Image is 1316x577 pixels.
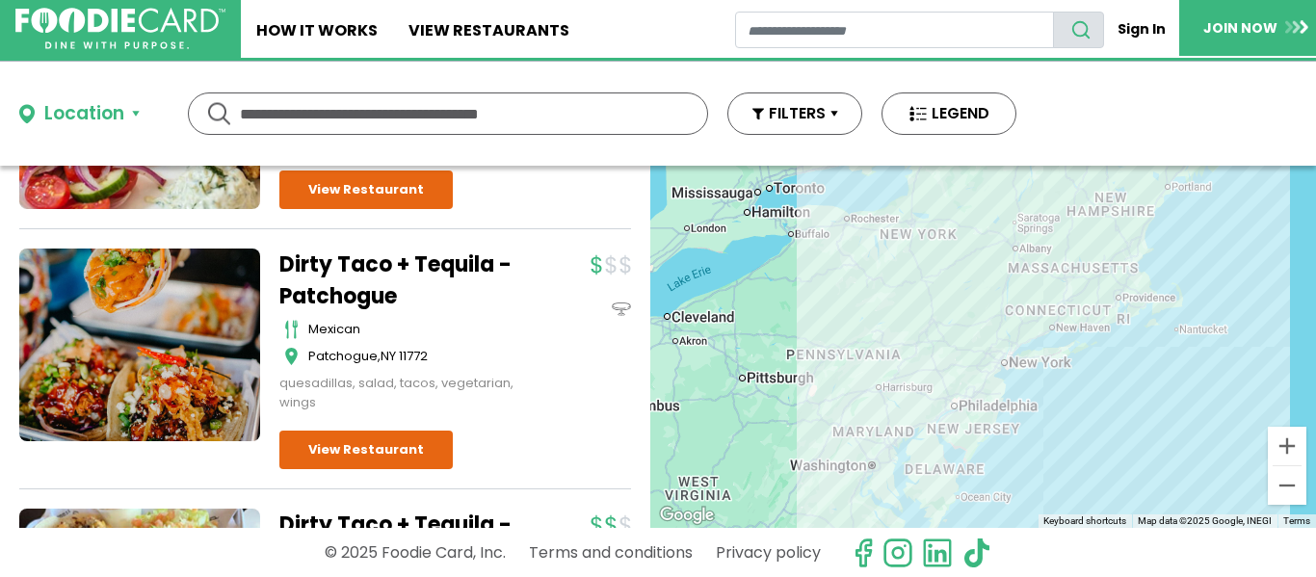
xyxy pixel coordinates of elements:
[279,170,453,209] a: View Restaurant
[308,320,520,339] div: mexican
[1043,514,1126,528] button: Keyboard shortcuts
[882,92,1016,135] button: LEGEND
[308,347,378,365] span: Patchogue
[279,374,520,411] div: quesadillas, salad, tacos, vegetarian, wings
[279,431,453,469] a: View Restaurant
[848,538,879,568] svg: check us out on facebook
[961,538,992,568] img: tiktok.svg
[308,347,520,366] div: ,
[15,8,225,50] img: FoodieCard; Eat, Drink, Save, Donate
[1268,427,1306,465] button: Zoom in
[727,92,862,135] button: FILTERS
[735,12,1054,48] input: restaurant search
[655,503,719,528] img: Google
[325,536,506,569] p: © 2025 Foodie Card, Inc.
[612,300,631,319] img: dinein_icon.svg
[399,347,428,365] span: 11772
[716,536,821,569] a: Privacy policy
[279,509,520,572] a: Dirty Taco + Tequila - Woodbury
[1053,12,1104,48] button: search
[529,536,693,569] a: Terms and conditions
[284,320,299,339] img: cutlery_icon.svg
[381,347,396,365] span: NY
[1138,515,1272,526] span: Map data ©2025 Google, INEGI
[655,503,719,528] a: Open this area in Google Maps (opens a new window)
[1283,515,1310,526] a: Terms
[1268,466,1306,505] button: Zoom out
[1104,12,1179,47] a: Sign In
[284,347,299,366] img: map_icon.svg
[19,100,140,128] button: Location
[922,538,953,568] img: linkedin.svg
[279,249,520,312] a: Dirty Taco + Tequila - Patchogue
[44,100,124,128] div: Location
